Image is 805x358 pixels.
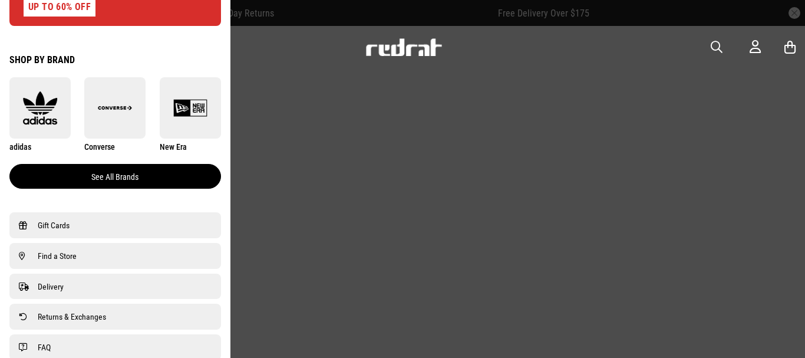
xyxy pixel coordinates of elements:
[19,249,212,263] a: Find a Store
[38,310,106,324] span: Returns & Exchanges
[9,54,221,65] div: Shop by Brand
[9,77,71,152] a: adidas adidas
[38,340,51,354] span: FAQ
[9,142,31,152] span: adidas
[38,218,70,232] span: Gift Cards
[84,142,115,152] span: Converse
[160,142,187,152] span: New Era
[19,280,212,294] a: Delivery
[365,38,443,56] img: Redrat logo
[160,77,221,152] a: New Era New Era
[19,310,212,324] a: Returns & Exchanges
[9,164,221,189] a: See all brands
[19,218,212,232] a: Gift Cards
[9,5,45,40] button: Open LiveChat chat widget
[84,77,146,152] a: Converse Converse
[38,249,77,263] span: Find a Store
[9,91,71,125] img: adidas
[160,91,221,125] img: New Era
[38,280,64,294] span: Delivery
[19,340,212,354] a: FAQ
[84,91,146,125] img: Converse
